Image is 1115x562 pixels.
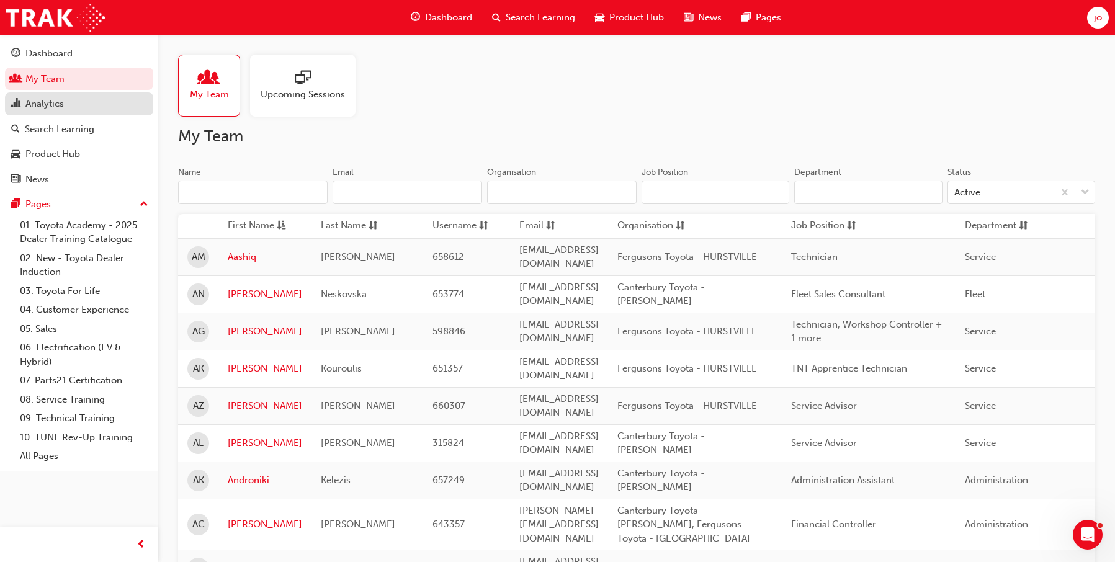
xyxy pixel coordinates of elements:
div: Status [947,166,971,179]
span: sessionType_ONLINE_URL-icon [295,70,311,87]
span: Canterbury Toyota - [PERSON_NAME] [617,468,705,493]
button: First Nameasc-icon [228,218,296,234]
span: Service [965,437,996,448]
span: Search Learning [506,11,575,25]
a: [PERSON_NAME] [228,287,302,301]
a: Aashiq [228,250,302,264]
div: Job Position [642,166,688,179]
span: [EMAIL_ADDRESS][DOMAIN_NAME] [519,356,599,381]
span: AZ [193,399,204,413]
span: My Team [190,87,229,102]
span: Service [965,400,996,411]
span: sorting-icon [369,218,378,234]
a: 05. Sales [15,319,153,339]
span: Technician, Workshop Controller + 1 more [791,319,942,344]
span: First Name [228,218,274,234]
span: Pages [756,11,781,25]
a: My Team [5,68,153,91]
span: people-icon [11,74,20,85]
span: 598846 [432,326,465,337]
input: Department [794,181,942,204]
span: Service Advisor [791,400,857,411]
span: Administration [965,519,1028,530]
span: Fleet [965,288,985,300]
div: Pages [25,197,51,212]
a: 03. Toyota For Life [15,282,153,301]
button: Pages [5,193,153,216]
a: [PERSON_NAME] [228,324,302,339]
a: [PERSON_NAME] [228,517,302,532]
span: Fergusons Toyota - HURSTVILLE [617,400,757,411]
span: [EMAIL_ADDRESS][DOMAIN_NAME] [519,244,599,270]
span: [EMAIL_ADDRESS][DOMAIN_NAME] [519,468,599,493]
span: prev-icon [137,537,146,553]
span: AG [192,324,205,339]
span: asc-icon [277,218,286,234]
a: news-iconNews [674,5,732,30]
span: Financial Controller [791,519,876,530]
img: Trak [6,4,105,32]
span: AN [192,287,205,301]
span: news-icon [684,10,693,25]
button: DashboardMy TeamAnalyticsSearch LearningProduct HubNews [5,40,153,193]
span: guage-icon [411,10,420,25]
span: Administration Assistant [791,475,895,486]
a: guage-iconDashboard [401,5,482,30]
span: jo [1094,11,1102,25]
span: Username [432,218,477,234]
div: Organisation [487,166,536,179]
span: [EMAIL_ADDRESS][DOMAIN_NAME] [519,430,599,456]
a: My Team [178,55,250,117]
a: pages-iconPages [732,5,791,30]
h2: My Team [178,127,1095,146]
div: Department [794,166,841,179]
span: guage-icon [11,48,20,60]
input: Name [178,181,328,204]
span: [PERSON_NAME] [321,437,395,448]
div: Name [178,166,201,179]
span: Last Name [321,218,366,234]
span: search-icon [11,124,20,135]
a: car-iconProduct Hub [585,5,674,30]
span: AK [193,473,204,488]
div: News [25,172,49,187]
button: Last Namesorting-icon [321,218,389,234]
a: 08. Service Training [15,390,153,409]
span: Kouroulis [321,363,362,374]
span: TNT Apprentice Technician [791,363,907,374]
span: Upcoming Sessions [261,87,345,102]
span: Department [965,218,1016,234]
button: Departmentsorting-icon [965,218,1033,234]
span: 651357 [432,363,463,374]
a: 07. Parts21 Certification [15,371,153,390]
span: Canterbury Toyota - [PERSON_NAME] [617,430,705,456]
span: [EMAIL_ADDRESS][DOMAIN_NAME] [519,393,599,419]
span: Fergusons Toyota - HURSTVILLE [617,251,757,262]
input: Email [333,181,482,204]
span: Technician [791,251,838,262]
span: news-icon [11,174,20,185]
a: 09. Technical Training [15,409,153,428]
a: 02. New - Toyota Dealer Induction [15,249,153,282]
span: Neskovska [321,288,367,300]
span: 315824 [432,437,464,448]
span: sorting-icon [479,218,488,234]
a: [PERSON_NAME] [228,399,302,413]
div: Analytics [25,97,64,111]
div: Email [333,166,354,179]
span: Dashboard [425,11,472,25]
a: 06. Electrification (EV & Hybrid) [15,338,153,371]
span: pages-icon [11,199,20,210]
span: [PERSON_NAME] [321,326,395,337]
a: Analytics [5,92,153,115]
button: Organisationsorting-icon [617,218,686,234]
a: Dashboard [5,42,153,65]
span: search-icon [492,10,501,25]
button: Emailsorting-icon [519,218,588,234]
a: 10. TUNE Rev-Up Training [15,428,153,447]
span: up-icon [140,197,148,213]
a: 01. Toyota Academy - 2025 Dealer Training Catalogue [15,216,153,249]
span: Service [965,363,996,374]
a: 04. Customer Experience [15,300,153,319]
